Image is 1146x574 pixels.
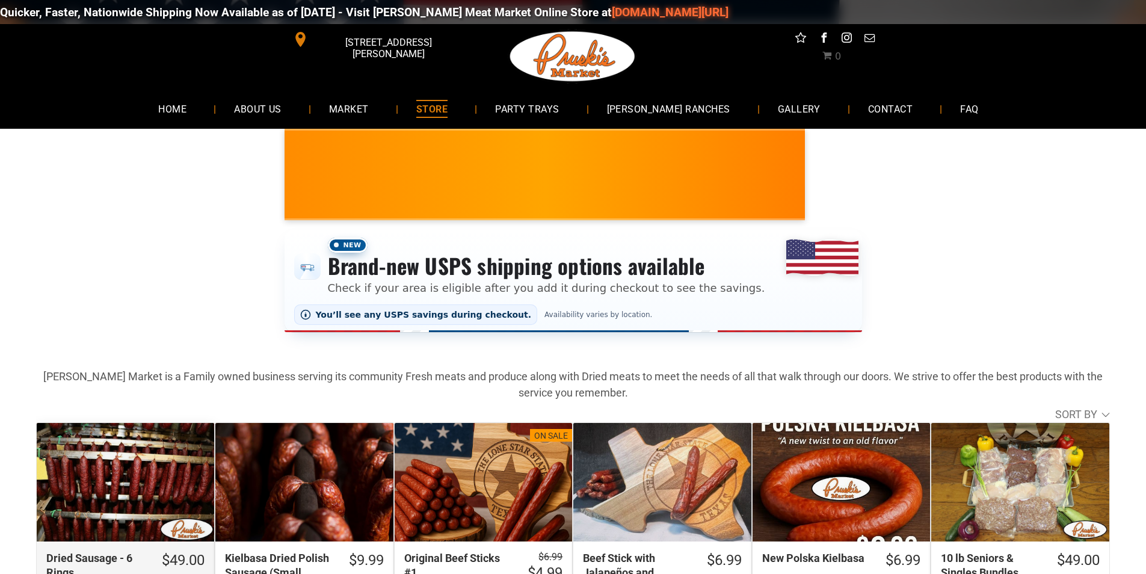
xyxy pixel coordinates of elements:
[508,24,638,89] img: Pruski-s+Market+HQ+Logo2-1920w.png
[931,423,1109,542] a: 10 lb Seniors &amp; Singles Bundles
[162,551,205,570] div: $49.00
[328,253,765,279] h3: Brand-new USPS shipping options available
[1057,551,1100,570] div: $49.00
[43,370,1103,399] strong: [PERSON_NAME] Market is a Family owned business serving its community Fresh meats and produce alo...
[760,93,839,125] a: GALLERY
[398,93,466,125] a: STORE
[542,310,655,319] span: Availability varies by location.
[316,310,532,319] span: You’ll see any USPS savings during checkout.
[777,183,1014,202] span: [PERSON_NAME] MARKET
[835,51,841,62] span: 0
[216,93,300,125] a: ABOUT US
[349,551,384,570] div: $9.99
[395,423,572,542] a: On SaleOriginal Beef Sticks #1
[534,430,568,442] div: On Sale
[477,93,577,125] a: PARTY TRAYS
[707,551,742,570] div: $6.99
[886,551,920,570] div: $6.99
[285,230,862,332] div: Shipping options announcement
[753,423,930,542] a: New Polska Kielbasa
[850,93,931,125] a: CONTACT
[762,551,870,565] div: New Polska Kielbasa
[816,30,831,49] a: facebook
[328,238,368,253] span: New
[861,30,877,49] a: email
[538,551,562,563] s: $6.99
[839,30,854,49] a: instagram
[285,30,469,49] a: [STREET_ADDRESS][PERSON_NAME]
[942,93,996,125] a: FAQ
[140,93,205,125] a: HOME
[328,280,765,296] p: Check if your area is eligible after you add it during checkout to see the savings.
[37,423,214,542] a: Dried Sausage - 6 Rings
[589,93,748,125] a: [PERSON_NAME] RANCHES
[591,5,708,19] a: [DOMAIN_NAME][URL]
[793,30,809,49] a: Social network
[753,551,930,570] a: $6.99New Polska Kielbasa
[215,423,393,542] a: Kielbasa Dried Polish Sausage (Small Batch)
[310,31,466,66] span: [STREET_ADDRESS][PERSON_NAME]
[573,423,751,542] a: Beef Stick with Jalapeños and Cheese
[311,93,387,125] a: MARKET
